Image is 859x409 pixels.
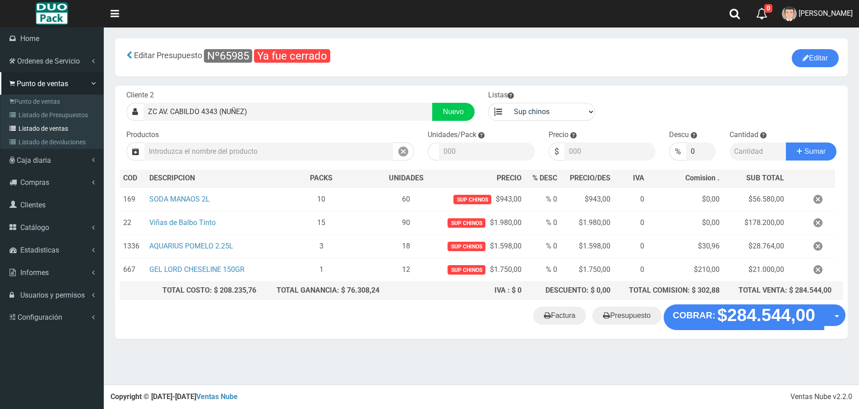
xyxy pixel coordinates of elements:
[618,285,720,296] div: TOTAL COMISION: $ 302,88
[764,4,772,13] span: 0
[387,285,522,296] div: IVA : $ 0
[144,142,393,161] input: Introduzca el nombre del producto
[146,170,260,188] th: DES
[18,313,62,322] span: Configuración
[429,234,525,258] td: $1.598,00
[149,265,245,274] a: GEL LORD CHESELINE 150GR
[20,291,85,299] span: Usuarios y permisos
[429,188,525,211] td: $943,00
[529,285,611,296] div: DESCUENTO: $ 0,00
[686,142,716,161] input: 000
[614,234,648,258] td: 0
[723,234,788,258] td: $28.764,00
[204,49,252,63] span: Nº65985
[804,147,826,155] span: Sumar
[633,174,644,182] span: IVA
[20,201,46,209] span: Clientes
[3,122,103,135] a: Listado de ventas
[20,246,59,254] span: Estadisticas
[525,188,561,211] td: % 0
[669,130,689,140] label: Descu
[149,195,210,203] a: SODA MANAOS 2L
[120,188,146,211] td: 169
[383,211,430,234] td: 90
[723,258,788,281] td: $21.000,00
[614,211,648,234] td: 0
[525,234,561,258] td: % 0
[3,108,103,122] a: Listado de Presupuestos
[549,130,568,140] label: Precio
[717,306,815,325] strong: $284.544,00
[20,178,49,187] span: Compras
[790,392,852,402] div: Ventas Nube v2.2.0
[383,258,430,281] td: 12
[570,174,610,182] span: PRECIO/DES
[20,34,39,43] span: Home
[260,188,383,211] td: 10
[799,9,853,18] span: [PERSON_NAME]
[561,258,614,281] td: $1.750,00
[126,90,154,101] label: Cliente 2
[17,79,68,88] span: Punto de ventas
[126,130,159,140] label: Productos
[429,258,525,281] td: $1.750,00
[260,211,383,234] td: 15
[3,135,103,149] a: Listado de devoluciones
[260,258,383,281] td: 1
[111,392,238,401] strong: Copyright © [DATE]-[DATE]
[561,211,614,234] td: $1.980,00
[120,170,146,188] th: COD
[549,142,564,161] div: $
[525,211,561,234] td: % 0
[123,285,256,296] div: TOTAL COSTO: $ 208.235,76
[428,130,476,140] label: Unidades/Pack
[432,103,475,121] a: Nuevo
[120,234,146,258] td: 1336
[532,174,557,182] span: % DESC
[20,223,49,232] span: Catálogo
[448,218,485,228] span: Sup chinos
[149,218,216,227] a: Viñas de Balbo Tinto
[143,103,433,121] input: Consumidor Final
[669,142,686,161] div: %
[614,258,648,281] td: 0
[561,188,614,211] td: $943,00
[727,285,831,296] div: TOTAL VENTA: $ 284.544,00
[17,156,51,165] span: Caja diaria
[533,307,586,325] a: Factura
[564,142,656,161] input: 000
[383,188,430,211] td: 60
[673,310,715,320] strong: COBRAR:
[723,211,788,234] td: $178.200,00
[453,195,491,204] span: Sup chinos
[664,304,824,330] button: COBRAR: $284.544,00
[730,142,787,161] input: Cantidad
[196,392,238,401] a: Ventas Nube
[648,234,724,258] td: $30,96
[746,173,784,184] span: SUB TOTAL
[254,49,330,63] span: Ya fue cerrado
[730,130,758,140] label: Cantidad
[648,258,724,281] td: $210,00
[260,234,383,258] td: 3
[448,242,485,251] span: Sup chinos
[685,174,720,182] span: Comision .
[36,2,68,25] img: Logo grande
[263,285,379,296] div: TOTAL GANANCIA: $ 76.308,24
[786,142,836,161] button: Sumar
[448,265,485,275] span: Sup chinos
[17,57,80,65] span: Ordenes de Servicio
[20,268,49,277] span: Informes
[592,307,661,325] a: Presupuesto
[383,170,430,188] th: UNIDADES
[120,258,146,281] td: 667
[648,211,724,234] td: $0,00
[782,6,797,21] img: User Image
[429,211,525,234] td: $1.980,00
[614,188,648,211] td: 0
[134,51,202,60] span: Editar Presupuesto
[561,234,614,258] td: $1.598,00
[383,234,430,258] td: 18
[497,173,522,184] span: PRECIO
[525,258,561,281] td: % 0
